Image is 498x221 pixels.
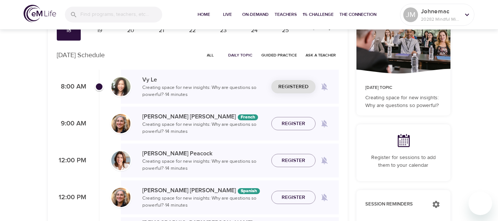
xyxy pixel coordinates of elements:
button: Guided Practice [258,49,300,61]
span: Remind me when a class goes live every Monday at 12:00 PM [316,189,333,206]
button: Register [271,191,316,204]
div: 23 [214,26,233,35]
p: Creating space for new insights: Why are questions so powerful? · 14 minutes [142,158,265,172]
img: vy-profile-good-3.jpg [111,77,130,96]
button: All [199,49,222,61]
span: Remind me when a class goes live every Monday at 9:00 AM [316,115,333,132]
div: JM [403,7,418,22]
span: Register [282,193,305,202]
span: On-Demand [242,11,269,18]
div: 21 [152,26,171,35]
span: Daily Topic [228,52,253,59]
span: Registered [278,82,309,91]
button: Registered [271,80,316,94]
img: Susan_Peacock-min.jpg [111,151,130,170]
span: Home [195,11,213,18]
div: 22 [183,26,202,35]
span: Guided Practice [261,52,297,59]
p: [PERSON_NAME] Peacock [142,149,265,158]
span: The Connection [339,11,376,18]
p: Creating space for new insights: Why are questions so powerful? [365,94,442,110]
img: Maria%20Alonso%20Martinez.png [111,114,130,133]
div: 20 [121,26,140,35]
div: 19 [90,26,109,35]
p: 12:00 PM [57,156,86,166]
p: [DATE] Schedule [57,50,105,60]
iframe: Button to launch messaging window [469,191,492,215]
p: Vy Le [142,75,265,84]
p: Creating space for new insights: Why are questions so powerful? · 14 minutes [142,84,265,99]
p: [DATE] Topic [365,84,442,91]
span: 1% Challenge [303,11,334,18]
p: Johnemac [421,7,460,16]
p: 8:00 AM [57,82,86,92]
p: 9:00 AM [57,119,86,129]
span: Register [282,119,305,128]
p: Register for sessions to add them to your calendar [365,154,442,169]
p: 20282 Mindful Minutes [421,16,460,23]
p: [PERSON_NAME] [PERSON_NAME] [142,186,265,195]
p: 12:00 PM [57,193,86,203]
span: Remind me when a class goes live every Monday at 12:00 PM [316,152,333,169]
input: Find programs, teachers, etc... [80,7,162,23]
button: Daily Topic [225,49,255,61]
div: 18 [60,26,78,35]
p: [PERSON_NAME] [PERSON_NAME] [142,112,265,121]
div: The episodes in this programs will be in Spanish [238,188,260,194]
span: Remind me when a class goes live every Monday at 8:00 AM [316,78,333,96]
button: Register [271,154,316,168]
span: All [202,52,219,59]
img: logo [24,5,56,22]
p: Session Reminders [365,201,425,208]
span: Register [282,156,305,165]
span: Live [219,11,236,18]
div: 24 [245,26,264,35]
div: 25 [276,26,295,35]
div: The episodes in this programs will be in French [238,114,258,120]
button: Register [271,117,316,131]
button: Ask a Teacher [303,49,339,61]
p: Creating space for new insights: Why are questions so powerful? · 14 minutes [142,195,265,209]
span: Ask a Teacher [306,52,336,59]
p: Creating space for new insights: Why are questions so powerful? · 14 minutes [142,121,265,135]
img: Maria%20Alonso%20Martinez.png [111,188,130,207]
span: Teachers [275,11,297,18]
